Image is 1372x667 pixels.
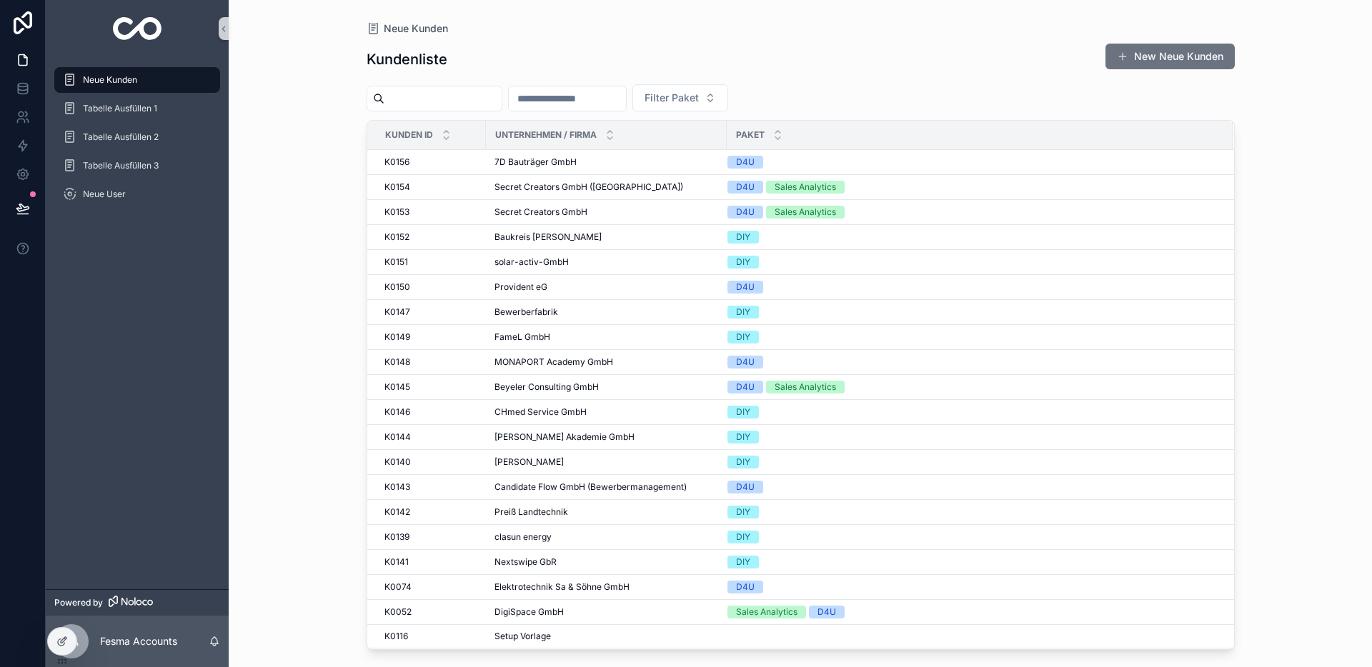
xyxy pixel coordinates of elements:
[817,606,836,618] div: D4U
[494,581,718,593] a: Elektrotechnik Sa & Söhne GmbH
[384,356,410,368] span: K0148
[727,181,1216,194] a: D4USales Analytics
[736,606,797,618] div: Sales Analytics
[494,156,718,168] a: 7D Bauträger GmbH
[727,281,1216,294] a: D4U
[494,281,718,293] a: Provident eG
[494,256,718,268] a: solar-activ-GmbH
[46,57,229,226] div: scrollable content
[494,456,718,468] a: [PERSON_NAME]
[736,506,750,518] div: DIY
[494,331,550,343] span: FameL GmbH
[494,256,569,268] span: solar-activ-GmbH
[384,21,448,36] span: Neue Kunden
[494,631,551,642] span: Setup Vorlage
[727,556,1216,568] a: DIY
[494,431,718,443] a: [PERSON_NAME] Akademie GmbH
[727,406,1216,418] a: DIY
[736,206,755,219] div: D4U
[54,153,220,179] a: Tabelle Ausfüllen 3
[736,456,750,468] div: DIY
[494,506,718,518] a: Preiß Landtechnik
[100,634,177,648] p: Fesma Accounts
[384,181,410,193] span: K0154
[367,21,448,36] a: Neue Kunden
[384,331,477,343] a: K0149
[384,531,477,543] a: K0139
[54,124,220,150] a: Tabelle Ausfüllen 2
[83,131,159,143] span: Tabelle Ausfüllen 2
[494,356,718,368] a: MONAPORT Academy GmbH
[494,456,564,468] span: [PERSON_NAME]
[54,181,220,207] a: Neue User
[494,531,718,543] a: clasun energy
[384,231,477,243] a: K0152
[384,556,409,568] span: K0141
[736,556,750,568] div: DIY
[727,156,1216,169] a: D4U
[736,531,750,543] div: DIY
[54,597,103,608] span: Powered by
[494,506,568,518] span: Preiß Landtechnik
[727,306,1216,319] a: DIY
[727,256,1216,269] a: DIY
[384,581,412,593] span: K0074
[494,581,630,593] span: Elektrotechnik Sa & Söhne GmbH
[384,456,477,468] a: K0140
[384,506,410,518] span: K0142
[384,256,408,268] span: K0151
[384,406,477,418] a: K0146
[736,281,755,294] div: D4U
[494,381,718,393] a: Beyeler Consulting GmbH
[384,631,477,642] a: K0116
[645,91,699,105] span: Filter Paket
[494,231,602,243] span: Baukreis [PERSON_NAME]
[384,281,410,293] span: K0150
[1105,44,1235,69] button: New Neue Kunden
[384,381,410,393] span: K0145
[736,306,750,319] div: DIY
[494,531,552,543] span: clasun energy
[494,481,718,493] a: Candidate Flow GmbH (Bewerbermanagement)
[727,206,1216,219] a: D4USales Analytics
[385,129,433,141] span: Kunden ID
[384,556,477,568] a: K0141
[384,531,409,543] span: K0139
[384,431,477,443] a: K0144
[495,129,597,141] span: Unternehmen / Firma
[384,631,408,642] span: K0116
[384,181,477,193] a: K0154
[384,431,411,443] span: K0144
[494,306,558,318] span: Bewerberfabrik
[736,381,755,393] div: D4U
[54,67,220,93] a: Neue Kunden
[384,156,477,168] a: K0156
[384,506,477,518] a: K0142
[736,156,755,169] div: D4U
[494,481,687,493] span: Candidate Flow GmbH (Bewerbermanagement)
[775,206,836,219] div: Sales Analytics
[384,406,410,418] span: K0146
[46,589,229,616] a: Powered by
[736,406,750,418] div: DIY
[367,49,447,69] h1: Kundenliste
[494,606,564,618] span: DigiSpace GmbH
[494,206,718,218] a: Secret Creators GmbH
[494,181,718,193] a: Secret Creators GmbH ([GEOGRAPHIC_DATA])
[736,181,755,194] div: D4U
[727,331,1216,343] a: DIY
[494,231,718,243] a: Baukreis [PERSON_NAME]
[384,581,477,593] a: K0074
[727,481,1216,493] a: D4U
[494,156,577,168] span: 7D Bauträger GmbH
[384,481,477,493] a: K0143
[727,231,1216,244] a: DIY
[384,456,411,468] span: K0140
[494,556,557,568] span: Nextswipe GbR
[384,481,410,493] span: K0143
[384,606,477,618] a: K0052
[494,331,718,343] a: FameL GmbH
[736,581,755,593] div: D4U
[736,231,750,244] div: DIY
